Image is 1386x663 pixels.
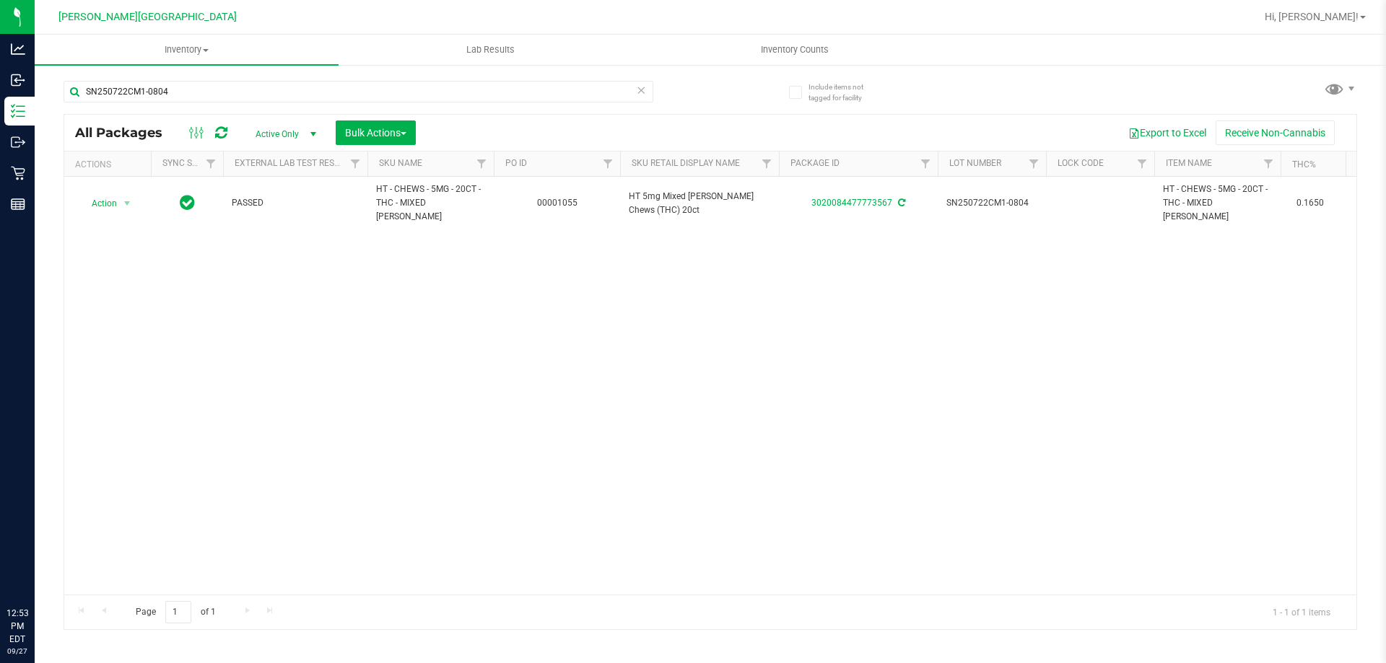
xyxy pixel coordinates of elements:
a: Filter [344,152,367,176]
inline-svg: Outbound [11,135,25,149]
inline-svg: Analytics [11,42,25,56]
a: 00001055 [537,198,577,208]
span: Hi, [PERSON_NAME]! [1265,11,1359,22]
span: Clear [636,81,646,100]
span: HT - CHEWS - 5MG - 20CT - THC - MIXED [PERSON_NAME] [1163,183,1272,224]
span: HT 5mg Mixed [PERSON_NAME] Chews (THC) 20ct [629,190,770,217]
a: Filter [1257,152,1281,176]
input: 1 [165,601,191,623]
span: PASSED [232,196,359,210]
a: External Lab Test Result [235,158,348,168]
div: Actions [75,159,145,170]
a: 3020084477773567 [811,198,892,208]
span: Lab Results [447,43,534,56]
span: SN250722CM1-0804 [946,196,1037,210]
a: Sync Status [162,158,218,168]
span: Inventory Counts [741,43,848,56]
a: Filter [470,152,494,176]
a: Filter [755,152,779,176]
p: 09/27 [6,646,28,657]
a: THC% [1292,159,1316,170]
a: Filter [914,152,938,176]
inline-svg: Inbound [11,73,25,87]
button: Receive Non-Cannabis [1216,120,1335,145]
span: Inventory [35,43,339,56]
a: Filter [199,152,223,176]
span: Bulk Actions [345,127,406,139]
a: Item Name [1166,158,1212,168]
span: In Sync [180,193,195,213]
p: 12:53 PM EDT [6,607,28,646]
span: Include items not tagged for facility [808,82,881,103]
inline-svg: Retail [11,166,25,180]
a: PO ID [505,158,527,168]
span: 1 - 1 of 1 items [1261,601,1342,623]
a: Lock Code [1058,158,1104,168]
a: Package ID [790,158,840,168]
a: Lab Results [339,35,642,65]
input: Search Package ID, Item Name, SKU, Lot or Part Number... [64,81,653,102]
a: Lot Number [949,158,1001,168]
a: Sku Retail Display Name [632,158,740,168]
span: [PERSON_NAME][GEOGRAPHIC_DATA] [58,11,237,23]
iframe: Resource center [14,548,58,591]
span: Action [79,193,118,214]
a: SKU Name [379,158,422,168]
a: Inventory Counts [642,35,946,65]
span: Sync from Compliance System [896,198,905,208]
button: Export to Excel [1119,120,1216,145]
a: Inventory [35,35,339,65]
a: Filter [1130,152,1154,176]
span: All Packages [75,125,177,141]
inline-svg: Reports [11,197,25,211]
span: HT - CHEWS - 5MG - 20CT - THC - MIXED [PERSON_NAME] [376,183,485,224]
span: Page of 1 [123,601,227,623]
a: Filter [1022,152,1046,176]
inline-svg: Inventory [11,104,25,118]
span: select [118,193,136,214]
span: 0.1650 [1289,193,1331,214]
a: Filter [596,152,620,176]
button: Bulk Actions [336,120,416,145]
